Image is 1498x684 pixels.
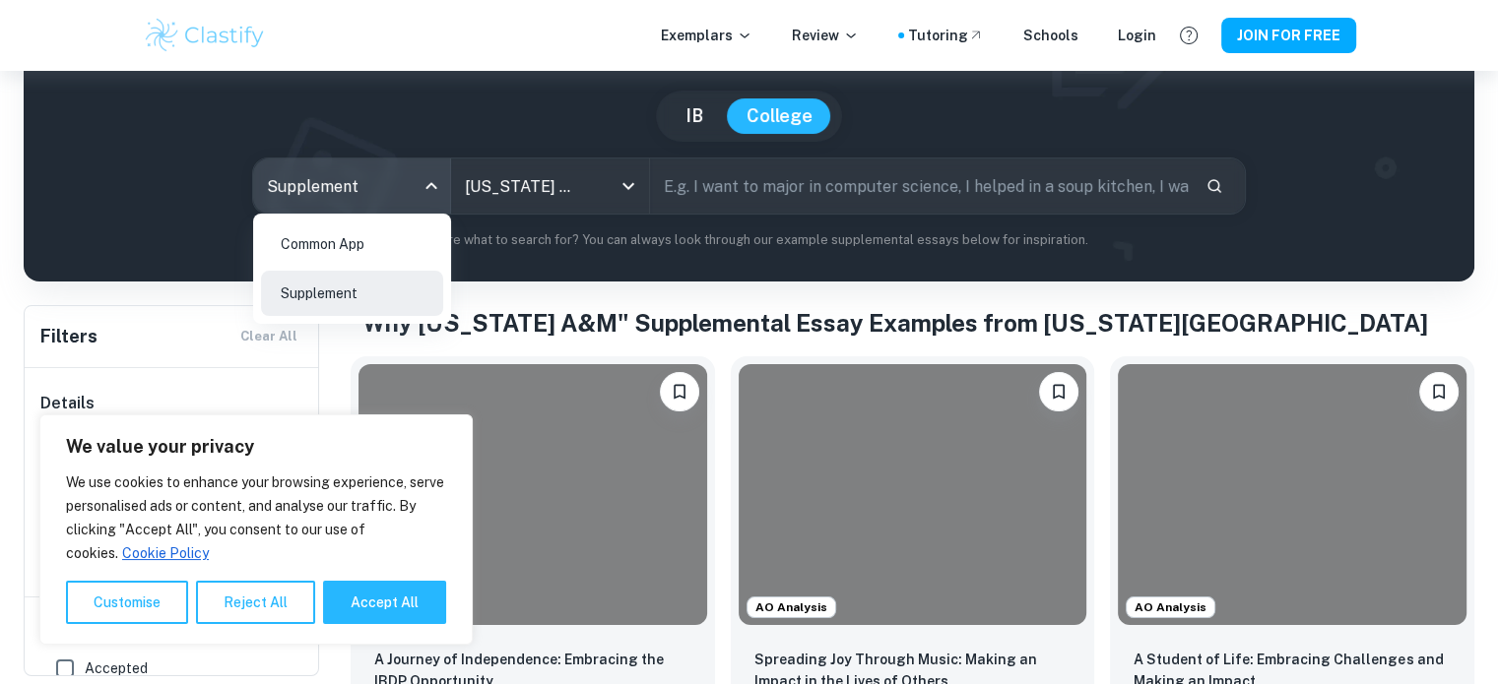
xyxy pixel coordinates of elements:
[66,435,446,459] p: We value your privacy
[66,470,446,565] p: We use cookies to enhance your browsing experience, serve personalised ads or content, and analys...
[323,581,446,624] button: Accept All
[121,544,210,562] a: Cookie Policy
[261,271,443,316] li: Supplement
[196,581,315,624] button: Reject All
[261,221,443,267] li: Common App
[39,414,473,645] div: We value your privacy
[66,581,188,624] button: Customise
